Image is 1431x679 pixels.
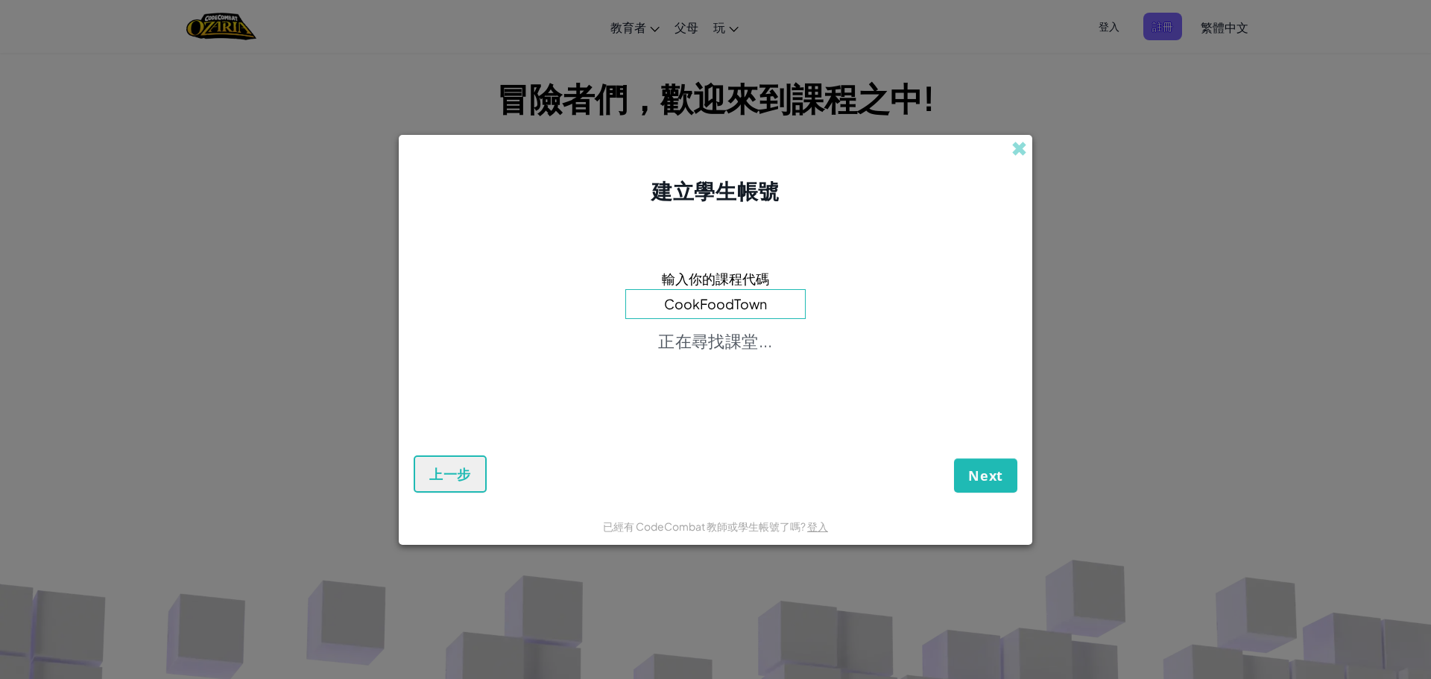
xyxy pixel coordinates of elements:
[954,458,1017,493] button: Next
[968,467,1003,484] span: Next
[603,519,807,533] span: 已經有 CodeCombat 教師或學生帳號了嗎?
[658,330,772,351] p: 正在尋找課堂...
[414,455,487,493] button: 上一步
[807,519,828,533] a: 登入
[429,465,471,483] span: 上一步
[651,177,779,203] span: 建立學生帳號
[662,268,769,289] span: 輸入你的課程代碼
